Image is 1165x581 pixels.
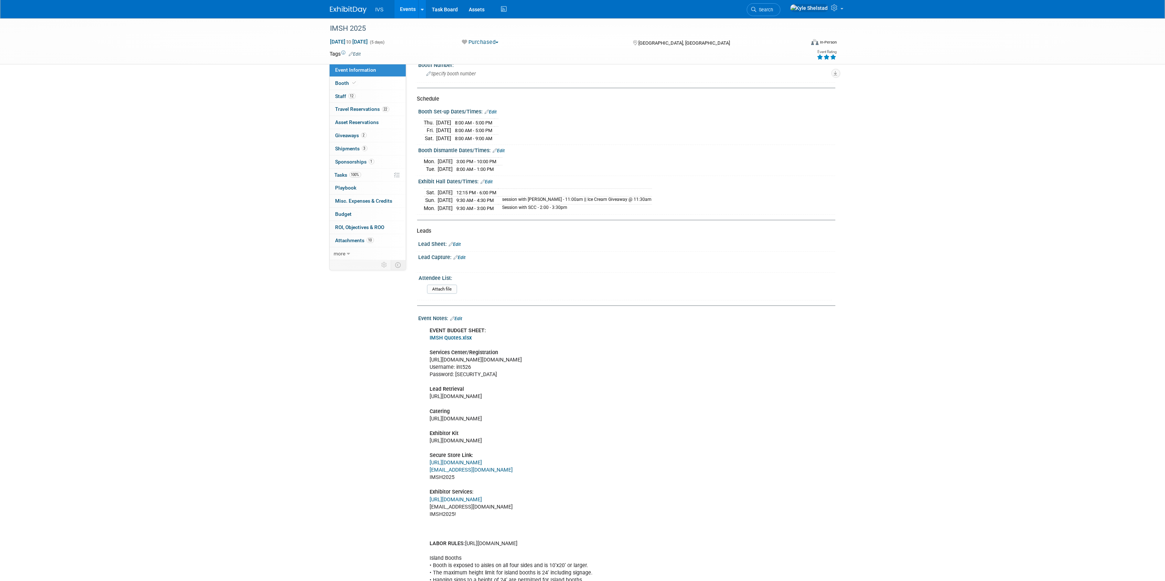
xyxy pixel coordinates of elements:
span: 8:00 AM - 1:00 PM [457,166,494,172]
a: Playbook [330,181,406,194]
a: Event Information [330,64,406,76]
span: Budget [335,211,352,217]
td: [DATE] [438,204,453,212]
a: IMSH Quotes.xlsx [430,335,472,341]
a: Sponsorships1 [330,155,406,168]
i: Booth reservation complete [353,81,356,85]
div: Exhibit Hall Dates/Times: [419,176,835,185]
span: Attachments [335,237,374,243]
a: [URL][DOMAIN_NAME] [430,496,482,503]
td: [DATE] [438,196,453,205]
a: Misc. Expenses & Credits [330,195,406,207]
span: Misc. Expenses & Credits [335,198,393,204]
b: Lead Retrieval [430,386,464,392]
span: 10 [367,237,374,243]
span: Sponsorships [335,159,374,165]
td: [DATE] [437,119,452,127]
b: EVENT BUDGET SHEET: [430,327,486,334]
div: Event Format [762,38,837,49]
a: Shipments3 [330,142,406,155]
td: [DATE] [437,134,452,142]
span: Search [757,7,773,12]
a: Edit [449,242,461,247]
td: Mon. [424,157,438,165]
div: In-Person [820,40,837,45]
span: 100% [349,172,361,177]
b: Exhibitor Services: [430,489,474,495]
span: 22 [382,106,389,112]
span: to [346,39,353,45]
td: Tags [330,50,361,57]
div: Lead Capture: [419,252,835,261]
td: Fri. [424,127,437,135]
td: Personalize Event Tab Strip [378,260,391,270]
b: Exhibitor Kit [430,430,459,436]
div: Lead Sheet: [419,239,835,248]
a: ROI, Objectives & ROO [330,221,406,234]
a: [URL][DOMAIN_NAME] [430,460,482,466]
td: [DATE] [438,165,453,173]
td: session with [PERSON_NAME] - 11:00am || Ice Cream Giveaway @ 11:30am [498,196,652,205]
span: Playbook [335,185,357,191]
span: (5 days) [370,40,385,45]
button: Purchased [459,38,501,46]
span: Shipments [335,146,367,151]
span: [DATE] [DATE] [330,38,368,45]
span: 12:15 PM - 6:00 PM [457,190,497,195]
div: Booth Set-up Dates/Times: [419,106,835,116]
td: Sat. [424,134,437,142]
a: Edit [349,52,361,57]
td: [DATE] [438,188,453,196]
span: 9:30 AM - 4:30 PM [457,198,494,203]
td: Sat. [424,188,438,196]
span: Giveaways [335,132,367,138]
td: [DATE] [438,157,453,165]
a: Tasks100% [330,169,406,181]
td: Mon. [424,204,438,212]
td: [DATE] [437,127,452,135]
div: IMSH 2025 [328,22,794,35]
a: Staff12 [330,90,406,103]
a: Edit [485,109,497,115]
span: 3 [362,146,367,151]
span: [GEOGRAPHIC_DATA], [GEOGRAPHIC_DATA] [638,40,730,46]
span: 8:00 AM - 5:00 PM [455,120,493,125]
div: Schedule [417,95,830,103]
a: Edit [493,148,505,153]
b: LABOR RULES: [430,540,465,547]
span: Asset Reservations [335,119,379,125]
span: Event Information [335,67,376,73]
img: Format-Inperson.png [811,39,819,45]
td: Sun. [424,196,438,205]
td: Thu. [424,119,437,127]
b: Secure Store Link: [430,452,474,458]
span: 8:00 AM - 5:00 PM [455,128,493,133]
a: [EMAIL_ADDRESS][DOMAIN_NAME] [430,467,513,473]
a: Attachments10 [330,234,406,247]
a: Edit [450,316,463,321]
b: Services Center/Registration [430,349,498,356]
span: 1 [369,159,374,164]
span: Travel Reservations [335,106,389,112]
span: ROI, Objectives & ROO [335,224,385,230]
span: more [334,251,346,256]
a: Asset Reservations [330,116,406,129]
b: Catering [430,408,450,415]
div: Booth Dismantle Dates/Times: [419,145,835,154]
a: Edit [481,179,493,184]
span: 12 [348,93,356,99]
div: Event Notes: [419,313,835,322]
a: Edit [454,255,466,260]
a: Search [747,3,780,16]
img: ExhibitDay [330,6,367,14]
a: Travel Reservations22 [330,103,406,116]
td: Tue. [424,165,438,173]
span: 3:00 PM - 10:00 PM [457,159,497,164]
span: Tasks [335,172,361,178]
a: Budget [330,208,406,221]
div: Attendee List: [419,273,832,282]
span: Booth [335,80,358,86]
a: Booth [330,77,406,90]
div: Leads [417,227,830,235]
span: 9:30 AM - 3:00 PM [457,206,494,211]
